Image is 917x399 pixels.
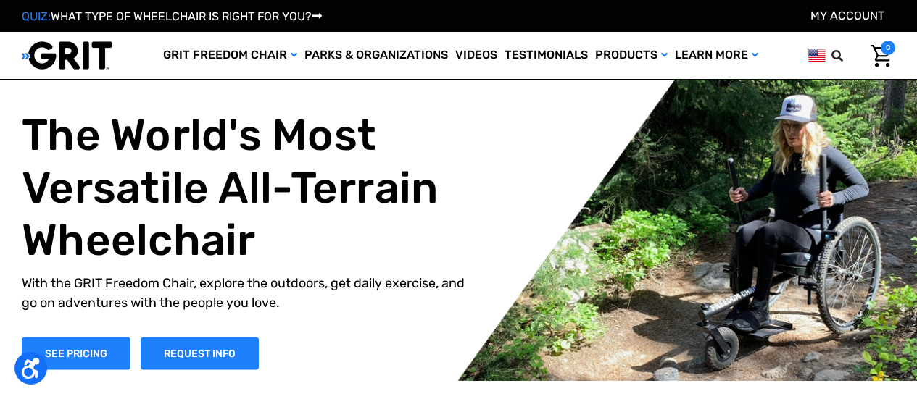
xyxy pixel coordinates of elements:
a: Testimonials [501,32,592,79]
span: 0 [881,41,895,55]
a: Parks & Organizations [301,32,452,79]
a: Slide number 1, Request Information [141,337,259,369]
img: GRIT All-Terrain Wheelchair and Mobility Equipment [22,41,112,70]
h1: The World's Most Versatile All-Terrain Wheelchair [22,109,470,266]
a: Products [592,32,671,79]
a: Learn More [671,32,762,79]
a: Cart with 0 items [860,41,895,71]
input: Search [838,41,860,71]
span: QUIZ: [22,9,51,23]
a: GRIT Freedom Chair [159,32,301,79]
a: Videos [452,32,501,79]
img: us.png [808,46,826,64]
p: With the GRIT Freedom Chair, explore the outdoors, get daily exercise, and go on adventures with ... [22,273,470,312]
img: Cart [871,45,892,67]
a: Shop Now [22,337,130,369]
a: Account [810,9,884,22]
a: QUIZ:WHAT TYPE OF WHEELCHAIR IS RIGHT FOR YOU? [22,9,322,23]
